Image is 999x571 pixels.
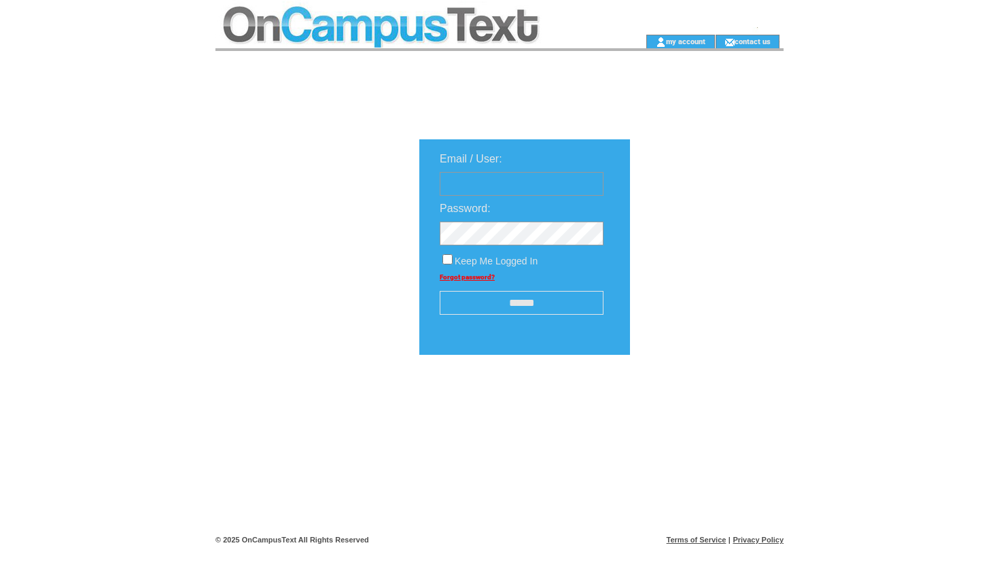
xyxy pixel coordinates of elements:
a: Forgot password? [440,273,495,281]
span: Password: [440,203,491,214]
span: © 2025 OnCampusText All Rights Reserved [215,536,369,544]
span: Keep Me Logged In [455,256,538,266]
a: Privacy Policy [733,536,784,544]
span: Email / User: [440,153,502,165]
a: contact us [735,37,771,46]
a: Terms of Service [667,536,726,544]
a: my account [666,37,705,46]
span: | [729,536,731,544]
img: contact_us_icon.gif [724,37,735,48]
img: transparent.png [669,389,737,406]
img: account_icon.gif [656,37,666,48]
